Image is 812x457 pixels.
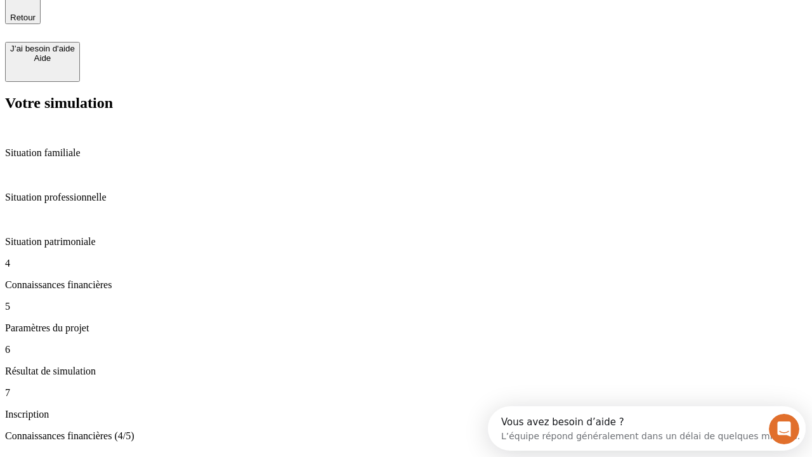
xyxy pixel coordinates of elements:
p: Paramètres du projet [5,322,807,334]
p: 6 [5,344,807,355]
p: Connaissances financières [5,279,807,291]
p: 5 [5,301,807,312]
p: Situation familiale [5,147,807,159]
iframe: Intercom live chat [769,414,799,444]
p: Situation professionnelle [5,192,807,203]
p: Situation patrimoniale [5,236,807,248]
div: L’équipe répond généralement dans un délai de quelques minutes. [13,21,312,34]
h2: Votre simulation [5,95,807,112]
p: 4 [5,258,807,269]
p: Connaissances financières (4/5) [5,430,807,442]
p: Résultat de simulation [5,366,807,377]
div: Aide [10,53,75,63]
p: Inscription [5,409,807,420]
div: Ouvrir le Messenger Intercom [5,5,350,40]
p: 7 [5,387,807,399]
span: Retour [10,13,36,22]
iframe: Intercom live chat discovery launcher [488,406,806,451]
div: J’ai besoin d'aide [10,44,75,53]
button: J’ai besoin d'aideAide [5,42,80,82]
div: Vous avez besoin d’aide ? [13,11,312,21]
